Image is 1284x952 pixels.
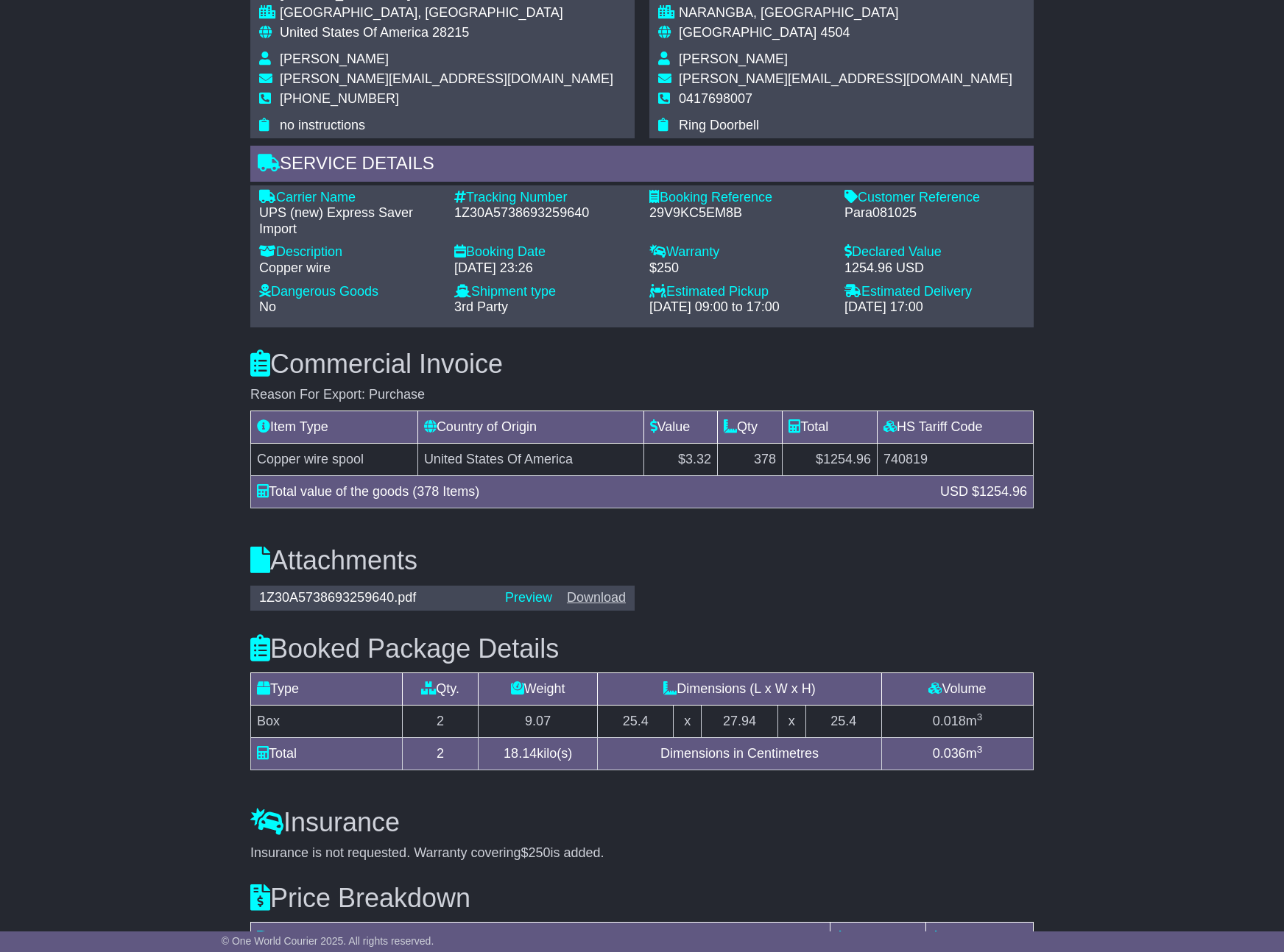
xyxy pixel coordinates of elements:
span: 0.018 [933,714,966,728]
td: 25.4 [805,705,881,737]
div: [DATE] 09:00 to 17:00 [649,299,830,316]
td: HS Tariff Code [878,411,1034,443]
span: 0417698007 [679,91,752,106]
span: No [259,299,276,314]
div: Shipment type [454,284,635,300]
td: Dimensions in Centimetres [598,737,882,770]
span: [PERSON_NAME][EMAIL_ADDRESS][DOMAIN_NAME] [679,71,1012,86]
div: Dangerous Goods [259,284,440,300]
div: Carrier Name [259,190,440,206]
td: Qty [717,411,782,443]
div: Insurance is not requested. Warranty covering is added. [250,845,1034,862]
h3: Commercial Invoice [250,349,1034,379]
td: 2 [403,705,479,737]
div: Estimated Delivery [844,284,1025,300]
div: Total value of the goods (378 Items) [250,482,933,502]
div: Service Details [250,146,1034,185]
div: 1Z30A5738693259640.pdf [252,590,498,606]
div: 1Z30A5738693259640 [454,205,635,221]
div: NARANGBA, [GEOGRAPHIC_DATA] [679,5,1012,21]
td: x [777,705,805,737]
div: Booking Date [454,244,635,260]
td: 25.4 [598,705,674,737]
span: $250 [521,845,551,860]
td: Qty. [403,672,479,705]
div: Copper wire [259,260,440,277]
div: Declared Value [844,244,1025,260]
span: [PERSON_NAME][EMAIL_ADDRESS][DOMAIN_NAME] [280,71,613,86]
td: 378 [717,443,782,475]
div: Reason For Export: Purchase [250,387,1034,403]
span: © One World Courier 2025. All rights reserved. [222,935,434,947]
td: Dimensions (L x W x H) [598,672,882,705]
td: Value [643,411,717,443]
span: 0.036 [933,746,966,761]
span: 18.14 [504,746,537,761]
div: Tracking Number [454,190,635,206]
td: 9.07 [479,705,598,737]
div: Estimated Pickup [649,284,830,300]
a: Download [567,590,626,605]
td: Box [251,705,403,737]
div: UPS (new) Express Saver Import [259,205,440,237]
div: 29V9KC5EM8B [649,205,830,221]
td: 2 [403,737,479,770]
td: Country of Origin [417,411,643,443]
td: $3.32 [643,443,717,475]
td: 27.94 [702,705,777,737]
h3: Insurance [250,808,1034,837]
a: Preview [505,590,552,605]
span: 28215 [432,25,469,40]
span: [PHONE_NUMBER] [280,91,399,106]
div: Customer Reference [844,190,1025,206]
span: [PERSON_NAME] [280,51,389,66]
td: Volume [881,672,1033,705]
td: m [881,705,1033,737]
span: 3rd Party [454,299,508,314]
div: Description [259,244,440,260]
sup: 3 [977,711,983,722]
span: [GEOGRAPHIC_DATA] [679,25,816,40]
span: 4504 [820,25,850,40]
td: Item Type [251,411,418,443]
sup: 3 [977,744,983,755]
div: 1254.96 USD [844,260,1025,277]
td: 740819 [878,443,1034,475]
td: Type [251,672,403,705]
h3: Booked Package Details [250,634,1034,664]
td: Weight [479,672,598,705]
td: kilo(s) [479,737,598,770]
div: [DATE] 17:00 [844,299,1025,316]
span: Ring Doorbell [679,118,759,132]
div: Warranty [649,244,830,260]
td: United States Of America [417,443,643,475]
div: [GEOGRAPHIC_DATA], [GEOGRAPHIC_DATA] [280,5,613,21]
h3: Attachments [250,546,1034,575]
div: USD $1254.96 [933,482,1034,502]
h3: Price Breakdown [250,884,1034,913]
div: $250 [649,260,830,277]
div: [DATE] 23:26 [454,260,635,277]
span: [PERSON_NAME] [679,51,788,66]
span: United States Of America [280,25,428,40]
td: $1254.96 [783,443,878,475]
td: Total [251,737,403,770]
div: Para081025 [844,205,1025,221]
td: x [674,705,702,737]
div: Booking Reference [649,190,830,206]
td: Copper wire spool [251,443,418,475]
span: no instructions [280,118,365,132]
td: Total [783,411,878,443]
td: m [881,737,1033,770]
